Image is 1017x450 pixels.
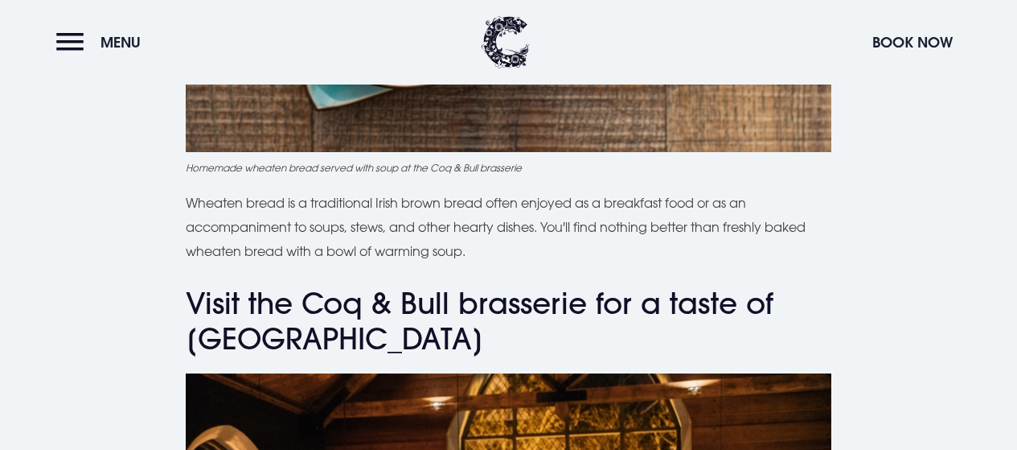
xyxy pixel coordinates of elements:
span: Menu [100,33,141,52]
img: Clandeboye Lodge [482,16,530,68]
button: Menu [56,25,149,60]
p: Wheaten bread is a traditional Irish brown bread often enjoyed as a breakfast food or as an accom... [186,191,831,264]
button: Book Now [864,25,961,60]
figcaption: Homemade wheaten bread served with soup at the Coq & Bull brasserie [186,160,831,175]
h3: Visit the Coq & Bull brasserie for a taste of [GEOGRAPHIC_DATA] [186,287,831,356]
